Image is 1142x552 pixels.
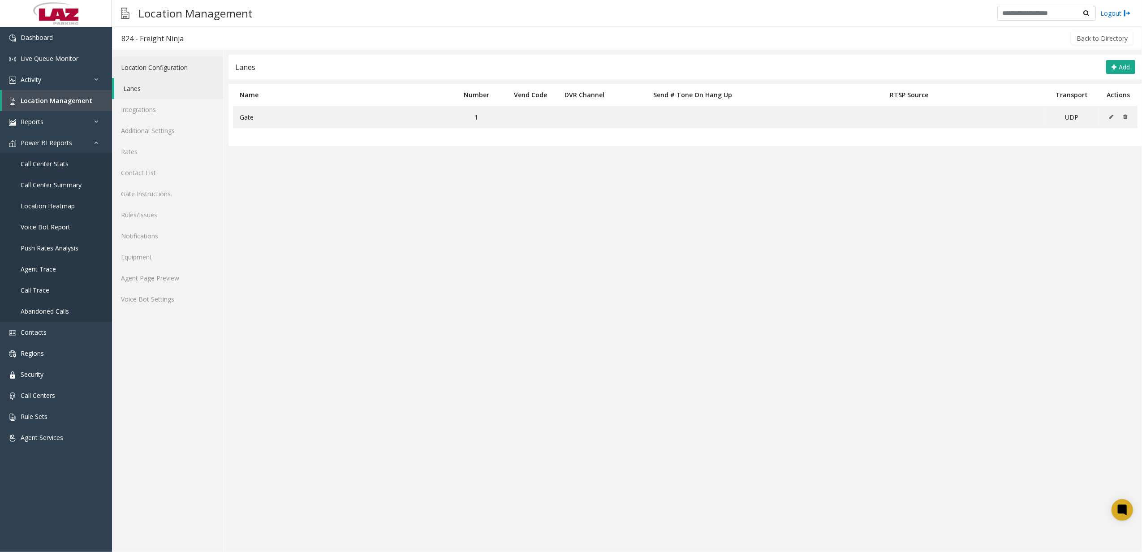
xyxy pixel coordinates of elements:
[21,391,55,400] span: Call Centers
[1124,9,1131,18] img: logout
[774,84,1044,106] th: RTSP Source
[1106,60,1135,74] button: Add
[112,225,224,246] a: Notifications
[235,61,255,73] div: Lanes
[112,99,224,120] a: Integrations
[21,33,53,42] span: Dashboard
[21,75,41,84] span: Activity
[1099,84,1138,106] th: Actions
[112,57,224,78] a: Location Configuration
[21,54,78,63] span: Live Queue Monitor
[9,140,16,147] img: 'icon'
[121,33,184,44] div: 824 - Freight Ninja
[9,77,16,84] img: 'icon'
[21,349,44,358] span: Regions
[9,392,16,400] img: 'icon'
[21,244,78,252] span: Push Rates Analysis
[21,286,49,294] span: Call Trace
[21,117,43,126] span: Reports
[112,162,224,183] a: Contact List
[112,267,224,289] a: Agent Page Preview
[21,181,82,189] span: Call Center Summary
[1100,9,1131,18] a: Logout
[21,412,47,421] span: Rule Sets
[21,307,69,315] span: Abandoned Calls
[112,120,224,141] a: Additional Settings
[21,160,69,168] span: Call Center Stats
[9,119,16,126] img: 'icon'
[449,84,504,106] th: Number
[1044,84,1099,106] th: Transport
[121,2,129,24] img: pageIcon
[21,328,47,336] span: Contacts
[112,183,224,204] a: Gate Instructions
[1119,63,1130,71] span: Add
[112,204,224,225] a: Rules/Issues
[21,265,56,273] span: Agent Trace
[21,223,70,231] span: Voice Bot Report
[9,350,16,358] img: 'icon'
[1044,106,1099,128] td: UDP
[557,84,612,106] th: DVR Channel
[233,84,449,106] th: Name
[9,98,16,105] img: 'icon'
[114,78,224,99] a: Lanes
[1071,32,1133,45] button: Back to Directory
[112,141,224,162] a: Rates
[21,433,63,442] span: Agent Services
[9,34,16,42] img: 'icon'
[112,246,224,267] a: Equipment
[449,106,504,128] td: 1
[240,113,254,121] span: Gate
[9,56,16,63] img: 'icon'
[21,138,72,147] span: Power BI Reports
[612,84,774,106] th: Send # Tone On Hang Up
[9,329,16,336] img: 'icon'
[2,90,112,111] a: Location Management
[21,370,43,379] span: Security
[9,414,16,421] img: 'icon'
[112,289,224,310] a: Voice Bot Settings
[9,435,16,442] img: 'icon'
[134,2,257,24] h3: Location Management
[9,371,16,379] img: 'icon'
[504,84,558,106] th: Vend Code
[21,96,92,105] span: Location Management
[21,202,75,210] span: Location Heatmap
